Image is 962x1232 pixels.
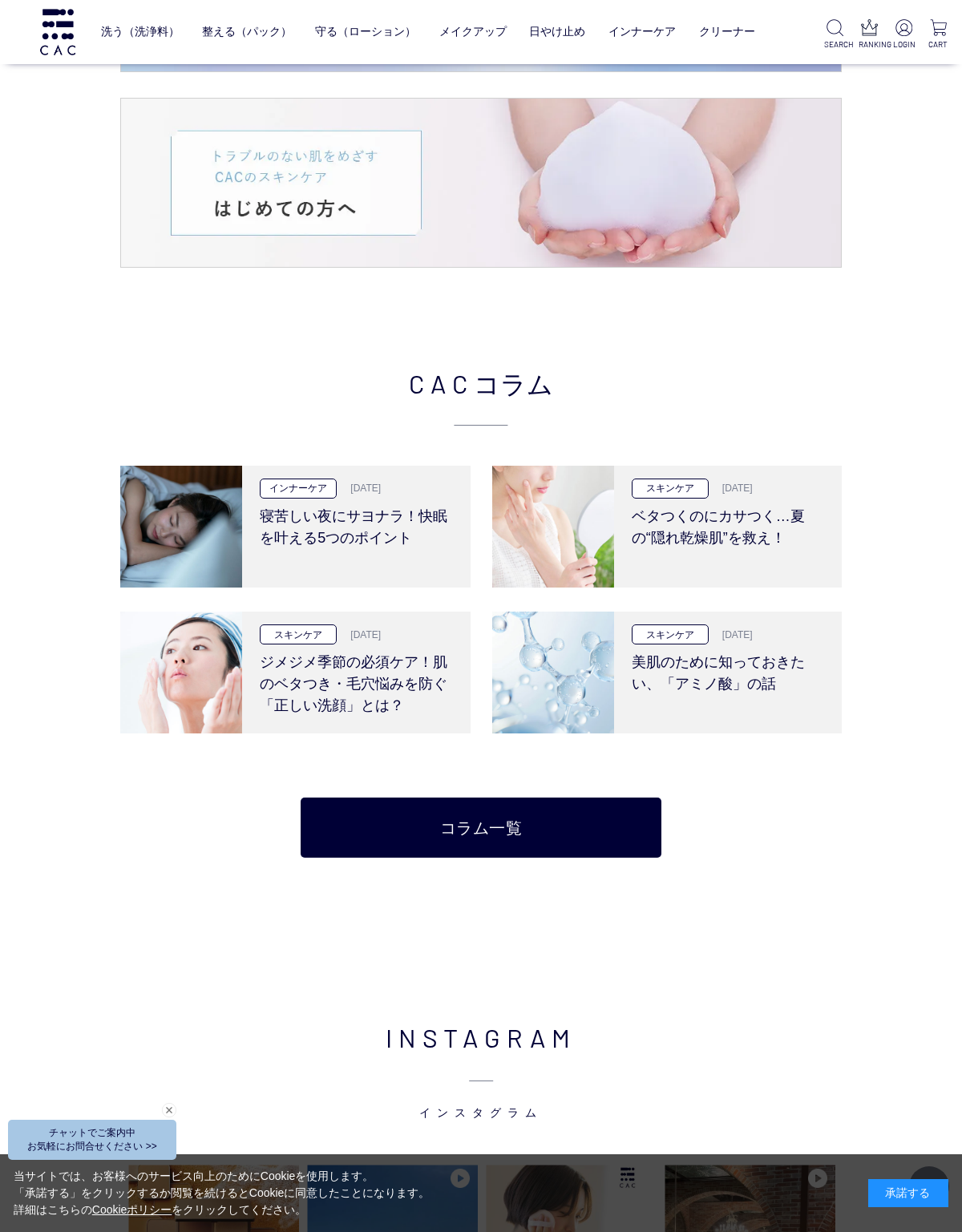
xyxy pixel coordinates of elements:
div: 当サイトでは、お客様へのサービス向上のためにCookieを使用します。 「承諾する」をクリックするか閲覧を続けるとCookieに同意したことになります。 詳細はこちらの をクリックしてください。 [14,1168,430,1218]
a: メイクアップ [439,13,507,50]
p: スキンケア [632,624,709,644]
p: スキンケア [260,624,337,644]
a: ジメジメ季節の必須ケア！肌のベタつき・毛穴悩みを防ぐ「正しい洗顔」とは？ スキンケア [DATE] ジメジメ季節の必須ケア！肌のベタつき・毛穴悩みを防ぐ「正しい洗顔」とは？ [120,612,471,733]
a: SEARCH [824,19,846,50]
a: 美肌のために知っておきたい、「アミノ酸」の話 スキンケア [DATE] 美肌のために知っておきたい、「アミノ酸」の話 [492,612,843,733]
p: スキンケア [632,479,709,499]
a: 整える（パック） [202,13,292,50]
img: ジメジメ季節の必須ケア！肌のベタつき・毛穴悩みを防ぐ「正しい洗顔」とは？ [120,612,242,733]
a: Cookieポリシー [92,1203,172,1216]
h3: ジメジメ季節の必須ケア！肌のベタつき・毛穴悩みを防ぐ「正しい洗顔」とは？ [260,644,453,717]
p: SEARCH [824,38,846,50]
a: 洗う（洗浄料） [101,13,180,50]
h3: ベタつくのにカサつく…夏の“隠れ乾燥肌”を救え！ [632,499,825,549]
p: [DATE] [713,481,753,495]
span: インスタグラム [120,1056,842,1121]
a: ベタつくのにカサつく…夏の“隠れ乾燥肌”を救え！ スキンケア [DATE] ベタつくのにカサつく…夏の“隠れ乾燥肌”を救え！ [492,466,843,588]
span: コラム [474,364,553,402]
h2: CAC [120,364,842,426]
p: LOGIN [893,38,915,50]
h2: INSTAGRAM [120,1018,842,1121]
p: RANKING [859,38,880,50]
a: 守る（ローション） [315,13,416,50]
h3: 美肌のために知っておきたい、「アミノ酸」の話 [632,644,825,695]
a: CART [928,19,949,50]
h3: 寝苦しい夜にサヨナラ！快眠を叶える5つのポイント [260,499,453,549]
a: クリーナー [699,13,755,50]
a: 寝苦しい夜にサヨナラ！快眠を叶える5つのポイント インナーケア [DATE] 寝苦しい夜にサヨナラ！快眠を叶える5つのポイント [120,466,471,588]
a: LOGIN [893,19,915,50]
a: 日やけ止め [529,13,585,50]
a: はじめての方へはじめての方へ [121,99,841,267]
img: 寝苦しい夜にサヨナラ！快眠を叶える5つのポイント [120,466,242,588]
p: インナーケア [260,479,337,499]
p: [DATE] [341,481,381,495]
img: ベタつくのにカサつく…夏の“隠れ乾燥肌”を救え！ [492,466,614,588]
p: CART [928,38,949,50]
a: インナーケア [608,13,676,50]
img: はじめての方へ [121,99,841,267]
img: 美肌のために知っておきたい、「アミノ酸」の話 [492,612,614,733]
p: [DATE] [713,628,753,642]
img: logo [38,9,78,55]
a: RANKING [859,19,880,50]
div: 承諾する [868,1179,948,1207]
a: コラム一覧 [301,798,661,858]
p: [DATE] [341,628,381,642]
